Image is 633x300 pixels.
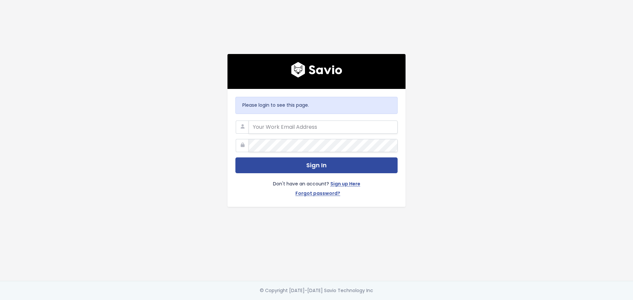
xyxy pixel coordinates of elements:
a: Forgot password? [295,189,340,199]
input: Your Work Email Address [249,121,398,134]
a: Sign up Here [330,180,360,189]
p: Please login to see this page. [242,101,391,109]
button: Sign In [235,157,398,174]
img: logo600x187.a314fd40982d.png [291,62,342,78]
div: © Copyright [DATE]-[DATE] Savio Technology Inc [260,286,373,295]
div: Don't have an account? [235,173,398,199]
